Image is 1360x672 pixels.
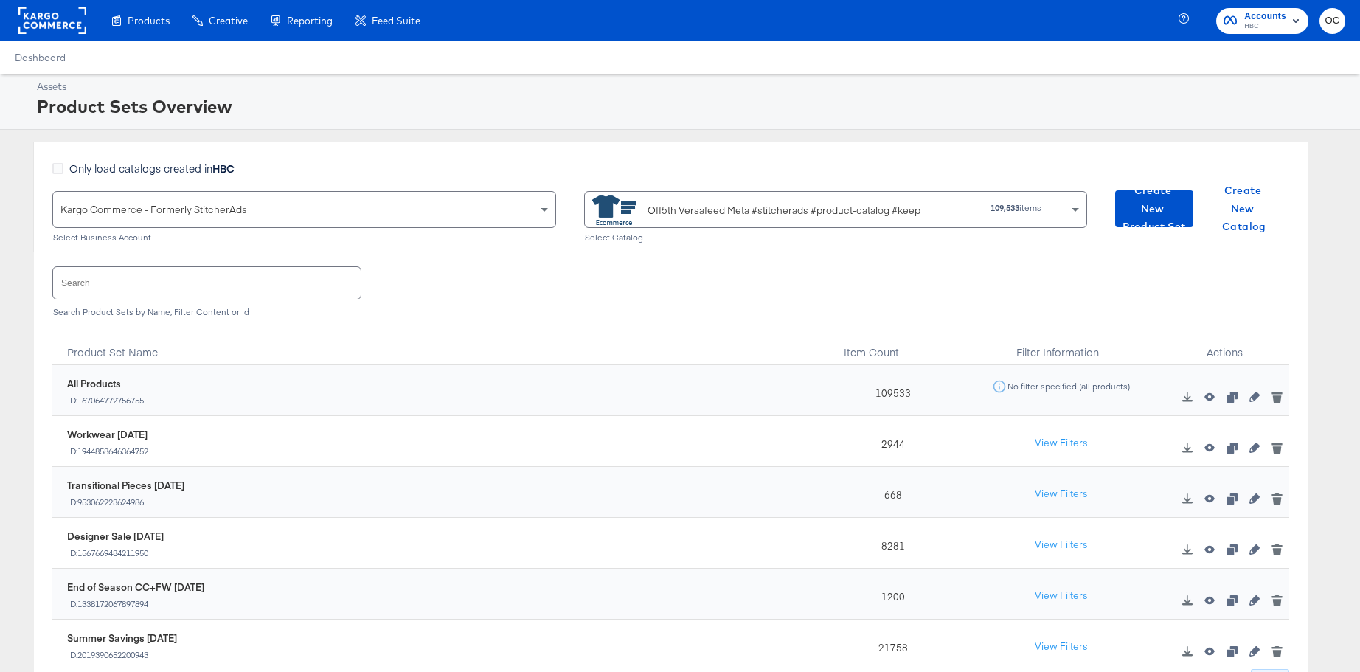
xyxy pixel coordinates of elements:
[1160,328,1289,365] div: Actions
[67,530,164,544] div: Designer Sale [DATE]
[52,232,556,243] div: Select Business Account
[69,161,235,176] span: Only load catalogs created in
[1024,583,1098,609] button: View Filters
[15,52,66,63] a: Dashboard
[67,497,184,508] div: ID: 953062223624986
[960,203,1042,213] div: items
[1115,190,1193,227] button: Create New Product Set
[825,569,954,620] div: 1200
[1319,8,1345,34] button: OC
[67,395,145,406] div: ID: 167064772756755
[1244,9,1286,24] span: Accounts
[954,328,1161,365] div: Filter Information
[37,80,1342,94] div: Assets
[1244,21,1286,32] span: HBC
[1024,430,1098,457] button: View Filters
[67,446,149,457] div: ID: 1944858646364752
[1325,13,1339,30] span: OC
[212,161,235,176] strong: HBC
[1024,532,1098,558] button: View Filters
[67,599,204,609] div: ID: 1338172067897894
[825,328,954,365] div: Toggle SortBy
[37,94,1342,119] div: Product Sets Overview
[52,328,825,365] div: Toggle SortBy
[1121,181,1187,236] span: Create New Product Set
[1205,190,1283,227] button: Create New Catalog
[128,15,170,27] span: Products
[53,267,361,299] input: Search product sets
[990,202,1019,213] strong: 109,533
[67,377,145,391] div: All Products
[825,467,954,518] div: 668
[60,203,247,216] span: Kargo Commerce - Formerly StitcherAds
[584,232,1088,243] div: Select Catalog
[52,307,1289,317] div: Search Product Sets by Name, Filter Content or Id
[825,518,954,569] div: 8281
[67,428,149,442] div: Workwear [DATE]
[67,581,204,595] div: End of Season CC+FW [DATE]
[1007,381,1131,392] div: No filter specified (all products)
[209,15,248,27] span: Creative
[287,15,333,27] span: Reporting
[67,650,177,660] div: ID: 2019390652200943
[825,328,954,365] div: Item Count
[1024,481,1098,508] button: View Filters
[1211,181,1277,236] span: Create New Catalog
[825,365,954,416] div: 109533
[67,631,177,645] div: Summer Savings [DATE]
[1024,634,1098,660] button: View Filters
[825,620,954,671] div: 21758
[648,203,920,218] div: Off5th Versafeed Meta #stitcherads #product-catalog #keep
[1216,8,1308,34] button: AccountsHBC
[67,479,184,493] div: Transitional Pieces [DATE]
[372,15,420,27] span: Feed Suite
[825,416,954,467] div: 2944
[52,328,825,365] div: Product Set Name
[67,548,164,558] div: ID: 1567669484211950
